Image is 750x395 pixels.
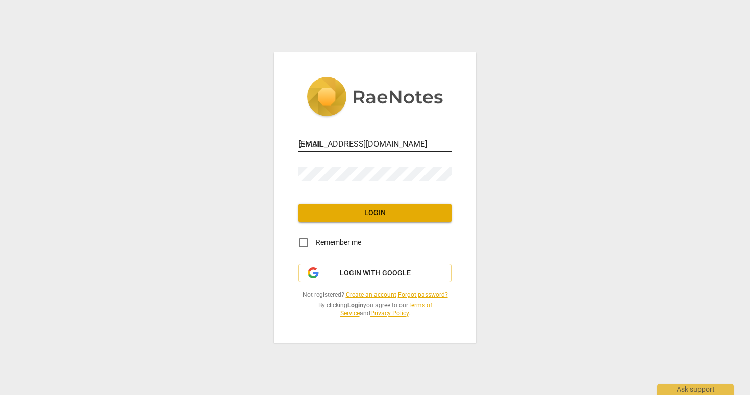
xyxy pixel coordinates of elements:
span: Login [307,208,443,218]
span: Not registered? | [298,291,452,299]
img: 5ac2273c67554f335776073100b6d88f.svg [307,77,443,119]
a: Forgot password? [398,291,448,298]
span: By clicking you agree to our and . [298,301,452,318]
a: Terms of Service [340,302,432,318]
a: Create an account [346,291,396,298]
button: Login [298,204,452,222]
b: Login [347,302,363,309]
a: Privacy Policy [370,310,409,317]
div: Ask support [657,384,734,395]
span: Remember me [316,237,361,248]
button: Login with Google [298,264,452,283]
span: Login with Google [340,268,411,278]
